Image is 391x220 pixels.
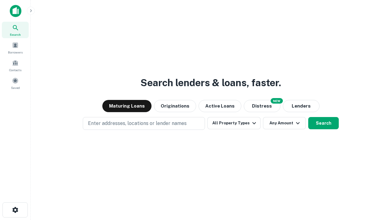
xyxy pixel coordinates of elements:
[2,75,29,91] a: Saved
[141,75,281,90] h3: Search lenders & loans, faster.
[154,100,196,112] button: Originations
[9,68,21,72] span: Contacts
[83,117,205,130] button: Enter addresses, locations or lender names
[199,100,241,112] button: Active Loans
[11,85,20,90] span: Saved
[2,39,29,56] a: Borrowers
[283,100,320,112] button: Lenders
[360,171,391,200] iframe: Chat Widget
[10,32,21,37] span: Search
[102,100,152,112] button: Maturing Loans
[271,98,283,104] div: NEW
[10,5,21,17] img: capitalize-icon.png
[88,120,187,127] p: Enter addresses, locations or lender names
[2,57,29,74] a: Contacts
[8,50,23,55] span: Borrowers
[308,117,339,129] button: Search
[244,100,280,112] button: Search distressed loans with lien and other non-mortgage details.
[207,117,261,129] button: All Property Types
[2,22,29,38] a: Search
[263,117,306,129] button: Any Amount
